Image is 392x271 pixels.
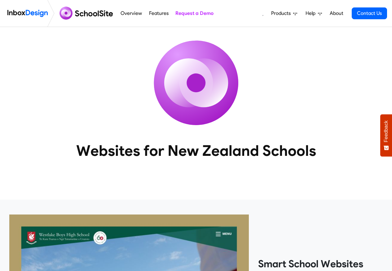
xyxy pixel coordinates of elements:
[271,10,293,17] span: Products
[258,258,383,270] heading: Smart School Websites
[303,7,324,20] a: Help
[380,114,392,156] button: Feedback - Show survey
[306,10,318,17] span: Help
[57,6,117,21] img: schoolsite logo
[328,7,345,20] a: About
[49,141,343,160] heading: Websites for New Zealand Schools
[383,120,389,142] span: Feedback
[269,7,300,20] a: Products
[147,7,170,20] a: Features
[140,27,252,139] img: icon_schoolsite.svg
[119,7,144,20] a: Overview
[352,7,387,19] a: Contact Us
[174,7,215,20] a: Request a Demo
